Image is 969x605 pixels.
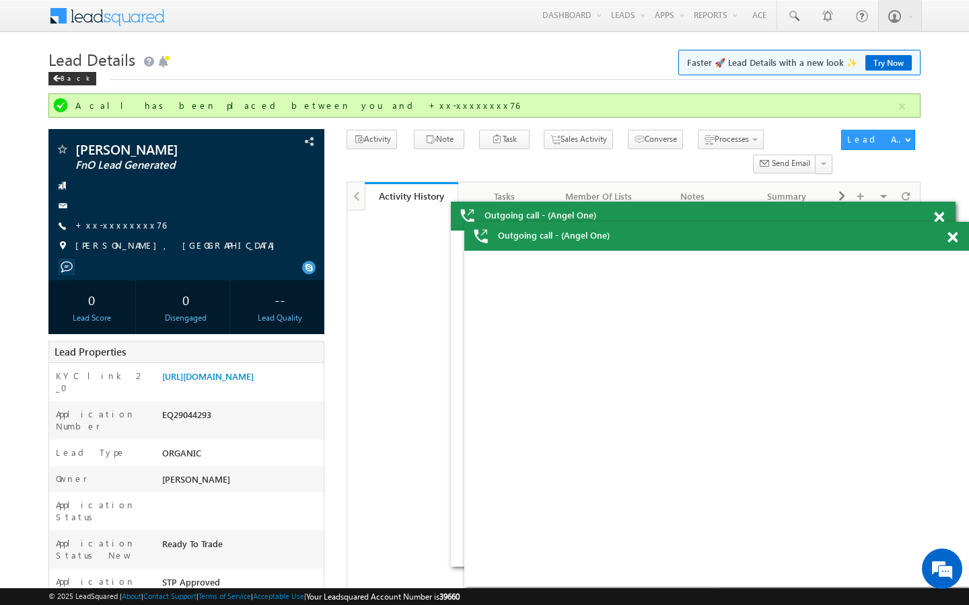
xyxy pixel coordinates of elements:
[751,188,822,204] div: Summary
[375,190,449,202] div: Activity History
[75,99,896,112] div: A call has been placed between you and +xx-xxxxxxxx76
[740,182,834,210] a: Summary
[162,370,254,382] a: [URL][DOMAIN_NAME]
[159,575,324,594] div: STP Approved
[552,182,647,210] a: Member Of Lists
[159,408,324,427] div: EQ29044293
[199,592,251,600] a: Terms of Service
[75,159,246,172] span: FnO Lead Generated
[56,408,149,432] label: Application Number
[56,537,149,561] label: Application Status New
[48,48,135,70] span: Lead Details
[365,182,459,210] a: Activity History
[56,446,126,458] label: Lead Type
[458,182,552,210] a: Tasks
[56,499,149,523] label: Application Status
[715,134,749,144] span: Processes
[240,312,320,324] div: Lead Quality
[162,473,230,485] span: [PERSON_NAME]
[56,370,149,394] label: KYC link 2_0
[469,188,540,204] div: Tasks
[439,592,460,602] span: 39660
[48,71,103,83] a: Back
[146,287,226,312] div: 0
[159,537,324,556] div: Ready To Trade
[56,473,87,485] label: Owner
[753,155,816,174] button: Send Email
[55,345,126,358] span: Lead Properties
[698,130,764,149] button: Processes
[52,287,132,312] div: 0
[479,130,530,149] button: Task
[52,312,132,324] div: Lead Score
[159,446,324,465] div: ORGANIC
[657,188,728,204] div: Notes
[75,143,246,156] span: [PERSON_NAME]
[48,72,96,85] div: Back
[414,130,464,149] button: Note
[485,209,596,221] span: Outgoing call - (Angel One)
[146,312,226,324] div: Disengaged
[628,130,683,149] button: Converse
[772,157,810,169] span: Send Email
[646,182,740,210] a: Notes
[687,56,912,69] span: Faster 🚀 Lead Details with a new look ✨
[253,592,304,600] a: Acceptable Use
[75,219,166,231] a: +xx-xxxxxxxx76
[306,592,460,602] span: Your Leadsquared Account Number is
[563,188,635,204] div: Member Of Lists
[240,287,320,312] div: --
[865,55,912,71] a: Try Now
[122,592,141,600] a: About
[498,229,610,241] span: Outgoing call - (Angel One)
[841,130,915,150] button: Lead Actions
[347,130,397,149] button: Activity
[75,239,281,253] span: [PERSON_NAME], [GEOGRAPHIC_DATA]
[544,130,613,149] button: Sales Activity
[48,590,460,603] span: © 2025 LeadSquared | | | | |
[847,133,904,145] div: Lead Actions
[143,592,196,600] a: Contact Support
